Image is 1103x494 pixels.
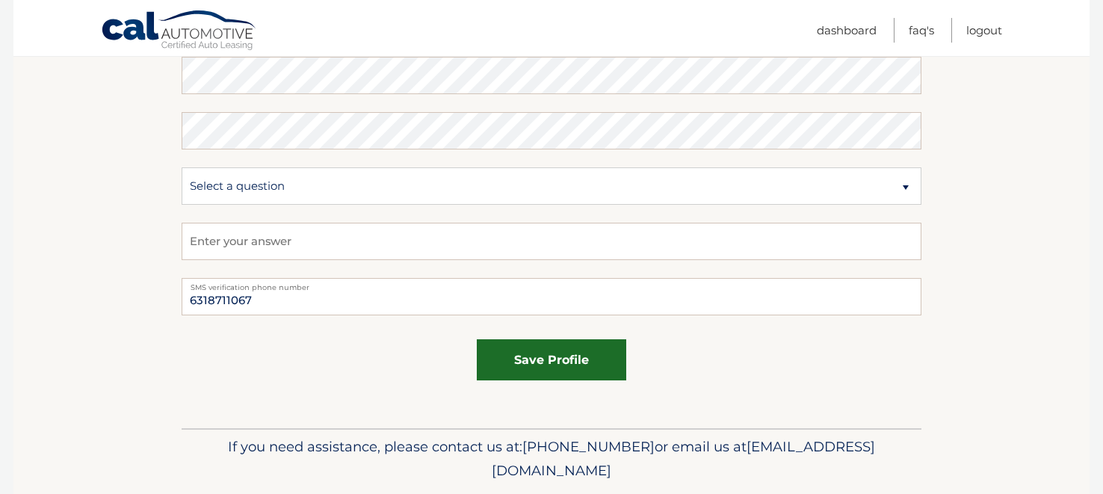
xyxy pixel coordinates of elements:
a: FAQ's [909,18,934,43]
span: [PHONE_NUMBER] [522,438,655,455]
button: save profile [477,339,626,380]
a: Cal Automotive [101,10,258,53]
p: If you need assistance, please contact us at: or email us at [191,435,912,483]
span: [EMAIL_ADDRESS][DOMAIN_NAME] [492,438,875,479]
input: Telephone number for SMS login verification [182,278,921,315]
a: Dashboard [817,18,877,43]
a: Logout [966,18,1002,43]
label: SMS verification phone number [182,278,921,290]
input: Enter your answer [182,223,921,260]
